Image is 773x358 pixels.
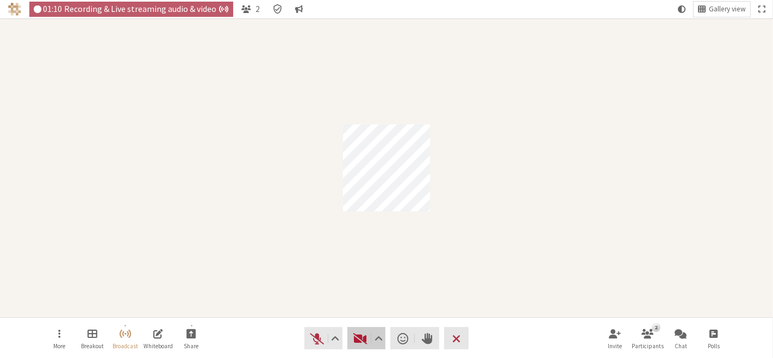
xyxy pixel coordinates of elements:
[176,324,207,353] button: Start sharing
[53,343,65,349] span: More
[143,324,173,353] button: Open shared whiteboard
[255,4,260,14] span: 2
[110,324,140,353] button: Stop broadcast
[652,323,660,331] div: 2
[64,4,229,14] span: Recording & Live streaming audio & video
[8,3,21,16] img: Iotum
[144,343,173,349] span: Whiteboard
[694,2,750,17] button: Change layout
[665,324,696,353] button: Open chat
[347,327,385,349] button: Start video (Alt+V)
[113,343,138,349] span: Broadcast
[415,327,439,349] button: Raise hand
[237,2,264,17] button: Open participant list
[372,327,385,349] button: Video setting
[81,343,104,349] span: Breakout
[699,324,729,353] button: Open poll
[268,2,287,17] div: Meeting details Encryption enabled
[675,343,687,349] span: Chat
[444,327,469,349] button: End or leave meeting
[709,5,746,14] span: Gallery view
[390,327,415,349] button: Send a reaction
[754,2,769,17] button: Fullscreen
[608,343,622,349] span: Invite
[633,324,663,353] button: Open participant list
[674,2,690,17] button: Using system theme
[632,343,664,349] span: Participants
[184,343,198,349] span: Share
[328,327,342,349] button: Audio settings
[600,324,630,353] button: Invite participants (Alt+I)
[43,4,62,14] span: 01:10
[29,2,233,17] div: Audio & video
[219,5,229,14] span: Auto broadcast is active
[304,327,342,349] button: Unmute (Alt+A)
[44,324,74,353] button: Open menu
[291,2,307,17] button: Conversation
[77,324,108,353] button: Manage Breakout Rooms
[708,343,720,349] span: Polls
